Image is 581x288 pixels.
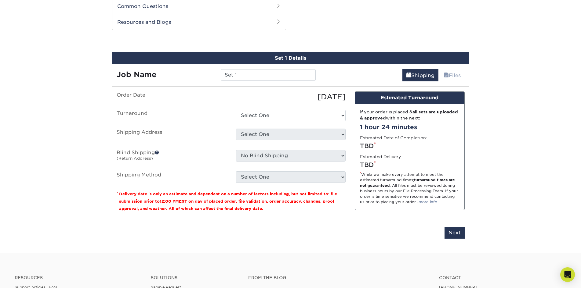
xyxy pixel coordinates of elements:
[402,69,438,81] a: Shipping
[160,199,179,204] span: 12:00 PM
[112,150,231,164] label: Blind Shipping
[419,200,437,204] a: more info
[439,275,566,280] a: Contact
[117,156,153,161] small: (Return Address)
[360,172,459,205] div: While we make every attempt to meet the estimated turnaround times; . All files must be reviewed ...
[231,91,350,102] div: [DATE]
[445,227,465,239] input: Next
[360,160,459,169] div: TBD
[112,171,231,183] label: Shipping Method
[360,178,455,188] strong: turnaround times are not guaranteed
[360,135,427,141] label: Estimated Date of Completion:
[440,69,465,81] a: Files
[2,269,52,286] iframe: Google Customer Reviews
[112,52,469,64] div: Set 1 Details
[112,129,231,143] label: Shipping Address
[560,267,575,282] div: Open Intercom Messenger
[360,141,459,151] div: TBD
[119,192,337,211] small: Delivery date is only an estimate and dependent on a number of factors including, but not limited...
[360,154,402,160] label: Estimated Delivery:
[360,123,459,132] div: 1 hour 24 minutes
[248,275,423,280] h4: From the Blog
[15,275,142,280] h4: Resources
[112,14,286,30] h2: Resources and Blogs
[444,73,449,78] span: files
[221,69,316,81] input: Enter a job name
[117,70,156,79] strong: Job Name
[360,109,459,121] div: If your order is placed & within the next:
[355,92,464,104] div: Estimated Turnaround
[406,73,411,78] span: shipping
[112,91,231,102] label: Order Date
[151,275,239,280] h4: Solutions
[112,110,231,121] label: Turnaround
